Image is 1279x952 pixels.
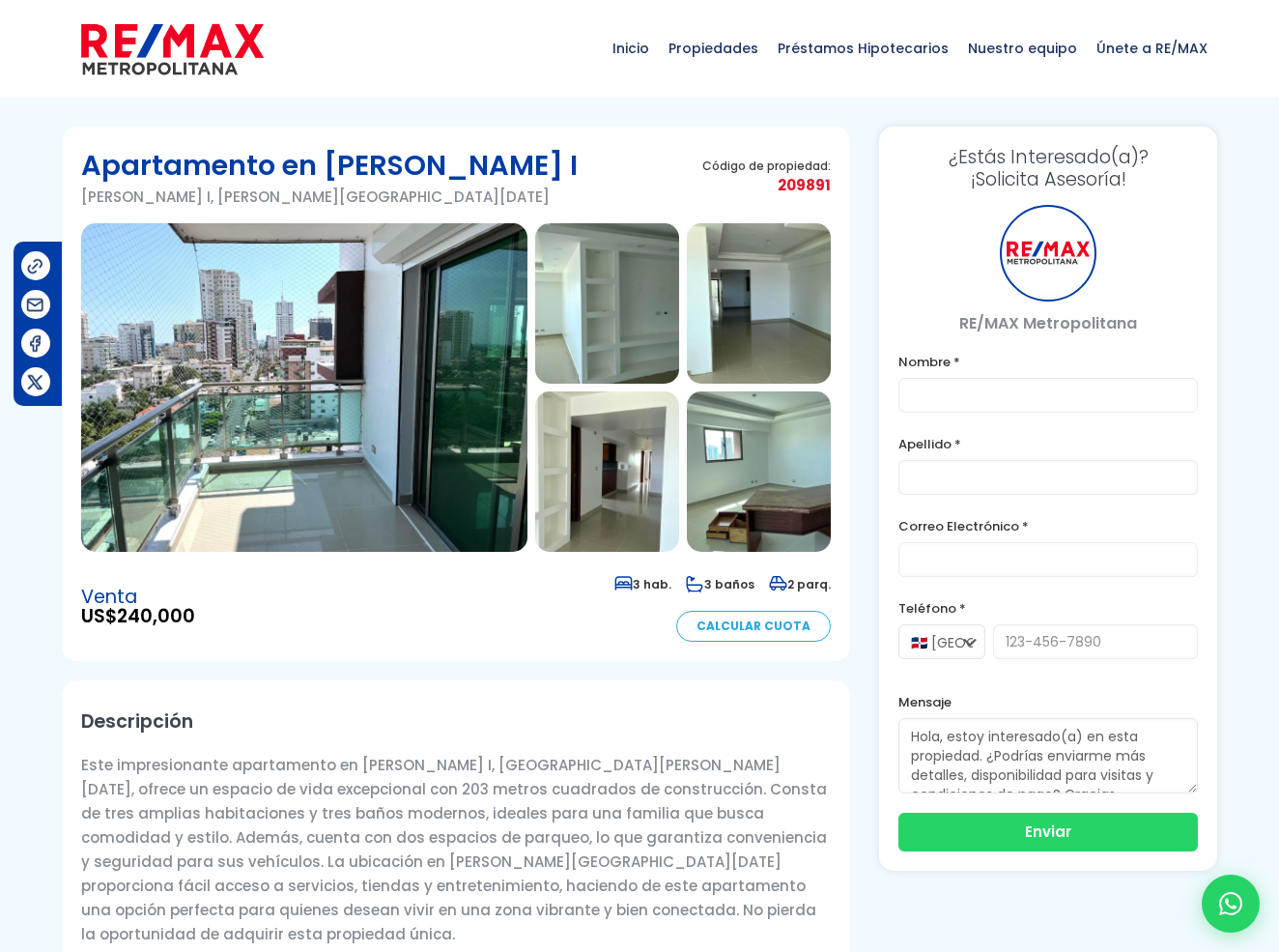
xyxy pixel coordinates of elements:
label: Correo Electrónico * [898,514,1198,538]
p: RE/MAX Metropolitana [898,311,1198,335]
label: Apellido * [898,432,1198,456]
img: Compartir [25,295,45,315]
span: US$ [81,607,195,626]
label: Mensaje [898,690,1198,714]
button: Enviar [898,813,1198,851]
img: Apartamento en Alma Rosa I [535,391,679,552]
span: Código de propiedad: [702,159,831,173]
img: Compartir [25,372,45,392]
span: 2 parq. [769,576,831,592]
span: 3 baños [686,576,754,592]
span: Nuestro equipo [958,19,1087,77]
span: Únete a RE/MAX [1087,19,1217,77]
img: Apartamento en Alma Rosa I [687,223,831,384]
img: Compartir [25,256,45,276]
span: 209891 [702,173,831,197]
a: Calcular Cuota [676,611,831,642]
div: RE/MAX Metropolitana [1000,205,1096,302]
h1: Apartamento en [PERSON_NAME] I [81,146,578,185]
h3: ¡Solicita Asesoría! [898,146,1198,190]
span: Venta [81,588,195,607]
textarea: Hola, estoy interesado(a) en esta propiedad. ¿Podrías enviarme más detalles, disponibilidad para ... [898,718,1198,793]
span: 240,000 [117,603,195,629]
span: ¿Estás Interesado(a)? [898,146,1198,168]
span: Préstamos Hipotecarios [768,19,958,77]
img: Apartamento en Alma Rosa I [535,223,679,384]
span: Inicio [603,19,659,77]
span: 3 hab. [614,576,671,592]
h2: Descripción [81,700,831,743]
img: Compartir [25,333,45,354]
input: 123-456-7890 [993,624,1198,659]
p: Este impresionante apartamento en [PERSON_NAME] I, [GEOGRAPHIC_DATA][PERSON_NAME][DATE], ofrece u... [81,753,831,946]
label: Nombre * [898,350,1198,374]
label: Teléfono * [898,596,1198,620]
img: Apartamento en Alma Rosa I [81,223,527,552]
p: [PERSON_NAME] I, [PERSON_NAME][GEOGRAPHIC_DATA][DATE] [81,185,578,209]
span: Propiedades [659,19,768,77]
img: Apartamento en Alma Rosa I [687,391,831,552]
